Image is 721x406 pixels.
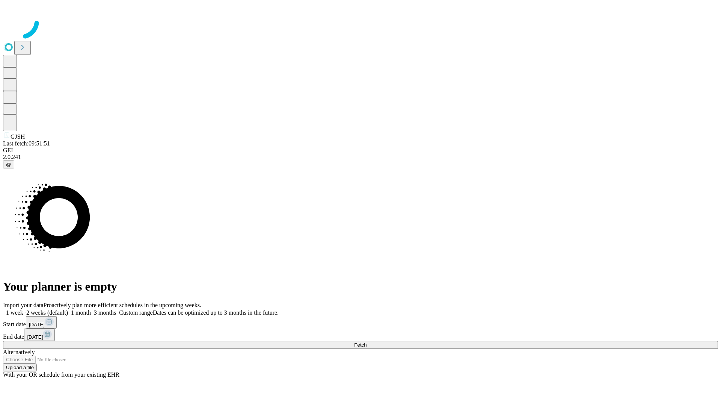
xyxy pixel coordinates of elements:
[3,349,35,355] span: Alternatively
[3,302,44,308] span: Import your data
[3,147,718,154] div: GEI
[24,329,55,341] button: [DATE]
[6,162,11,167] span: @
[26,316,57,329] button: [DATE]
[3,364,37,371] button: Upload a file
[3,329,718,341] div: End date
[119,309,152,316] span: Custom range
[71,309,91,316] span: 1 month
[3,154,718,161] div: 2.0.241
[6,309,23,316] span: 1 week
[354,342,367,348] span: Fetch
[44,302,201,308] span: Proactively plan more efficient schedules in the upcoming weeks.
[3,371,119,378] span: With your OR schedule from your existing EHR
[26,309,68,316] span: 2 weeks (default)
[3,280,718,294] h1: Your planner is empty
[153,309,279,316] span: Dates can be optimized up to 3 months in the future.
[94,309,116,316] span: 3 months
[3,316,718,329] div: Start date
[3,341,718,349] button: Fetch
[3,161,14,168] button: @
[11,133,25,140] span: GJSH
[27,334,43,340] span: [DATE]
[29,322,45,327] span: [DATE]
[3,140,50,147] span: Last fetch: 09:51:51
